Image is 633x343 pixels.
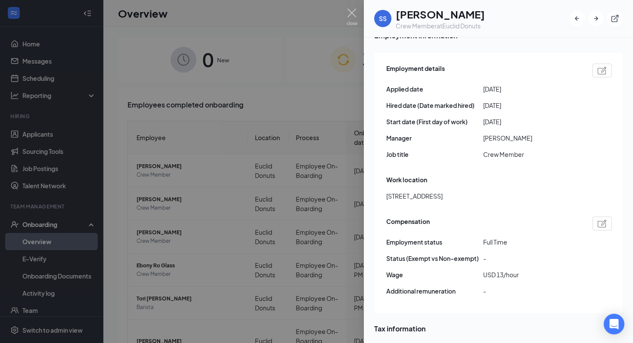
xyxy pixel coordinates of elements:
[386,270,483,279] span: Wage
[386,237,483,247] span: Employment status
[379,14,387,23] div: SS
[386,254,483,263] span: Status (Exempt vs Non-exempt)
[483,84,580,94] span: [DATE]
[483,133,580,143] span: [PERSON_NAME]
[386,133,483,143] span: Manager
[386,101,483,110] span: Hired date (Date marked hired)
[592,14,600,23] svg: ArrowRight
[386,217,430,230] span: Compensation
[396,7,485,21] h1: [PERSON_NAME]
[386,64,445,77] span: Employment details
[604,314,624,334] div: Open Intercom Messenger
[483,117,580,126] span: [DATE]
[386,191,443,201] span: [STREET_ADDRESS]
[569,11,585,26] button: ArrowLeftNew
[483,150,580,159] span: Crew Member
[483,254,580,263] span: -
[573,14,581,23] svg: ArrowLeftNew
[588,11,604,26] button: ArrowRight
[386,117,483,126] span: Start date (First day of work)
[483,286,580,296] span: -
[483,101,580,110] span: [DATE]
[374,323,623,334] span: Tax information
[611,14,619,23] svg: ExternalLink
[607,11,623,26] button: ExternalLink
[386,175,427,184] span: Work location
[483,237,580,247] span: Full Time
[386,150,483,159] span: Job title
[386,286,483,296] span: Additional remuneration
[386,84,483,94] span: Applied date
[396,21,485,30] div: Crew Member at Euclid Donuts
[483,270,580,279] span: USD 13/hour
